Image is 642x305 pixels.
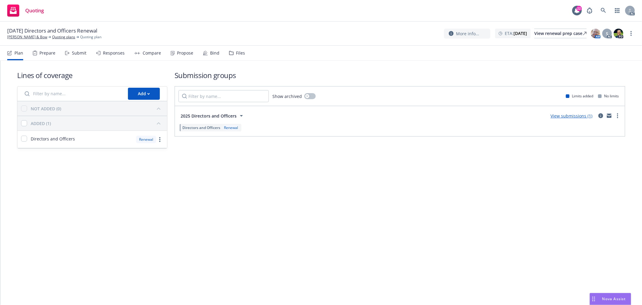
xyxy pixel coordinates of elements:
[591,29,600,38] img: photo
[143,51,161,55] div: Compare
[156,136,163,143] a: more
[602,296,626,301] span: Nova Assist
[223,125,239,130] div: Renewal
[31,136,75,142] span: Directors and Officers
[614,29,623,38] img: photo
[7,27,97,34] span: [DATE] Directors and Officers Renewal
[614,112,621,119] a: more
[597,112,604,119] a: circleInformation
[39,51,55,55] div: Prepare
[606,30,608,37] span: S
[80,34,101,40] span: Quoting plan
[175,70,625,80] h1: Submission groups
[505,30,527,36] span: ETA :
[444,29,490,39] button: More info...
[590,293,631,305] button: Nova Assist
[182,125,220,130] span: Directors and Officers
[628,30,635,37] a: more
[551,113,592,119] a: View submissions (1)
[178,90,269,102] input: Filter by name...
[5,2,46,19] a: Quoting
[128,88,160,100] button: Add
[25,8,44,13] span: Quoting
[72,51,86,55] div: Submit
[31,105,61,112] div: NOT ADDED (0)
[513,30,527,36] strong: [DATE]
[210,51,219,55] div: Bind
[31,118,163,128] button: ADDED (1)
[272,93,302,99] span: Show archived
[14,51,23,55] div: Plan
[566,93,593,99] div: Limits added
[52,34,75,40] a: Quoting plans
[177,51,193,55] div: Propose
[590,293,597,305] div: Drag to move
[138,88,150,99] div: Add
[7,34,47,40] a: [PERSON_NAME] & Bow
[31,104,163,113] button: NOT ADDED (0)
[597,5,609,17] a: Search
[534,29,587,38] a: View renewal prep case
[31,120,51,127] div: ADDED (1)
[456,30,479,37] span: More info...
[598,93,619,99] div: No limits
[576,6,582,11] div: 22
[103,51,125,55] div: Responses
[606,112,613,119] a: mail
[181,113,237,119] span: 2025 Directors and Officers
[136,136,156,143] div: Renewal
[21,88,124,100] input: Filter by name...
[584,5,596,17] a: Report a Bug
[236,51,245,55] div: Files
[17,70,167,80] h1: Lines of coverage
[611,5,623,17] a: Switch app
[178,110,247,122] button: 2025 Directors and Officers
